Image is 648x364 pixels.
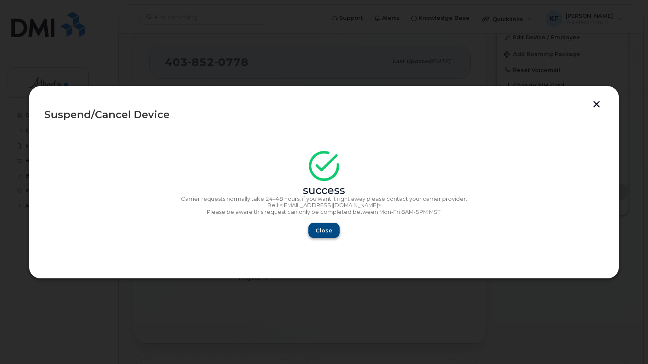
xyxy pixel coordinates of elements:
div: Suspend/Cancel Device [44,110,604,120]
div: success [44,187,604,194]
button: Close [308,223,340,238]
p: Carrier requests normally take 24–48 hours, if you want it right away please contact your carrier... [44,196,604,202]
p: Bell <[EMAIL_ADDRESS][DOMAIN_NAME]> [44,202,604,209]
p: Please be aware this request can only be completed between Mon-Fri 8AM-5PM MST. [44,209,604,216]
span: Close [316,226,332,235]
